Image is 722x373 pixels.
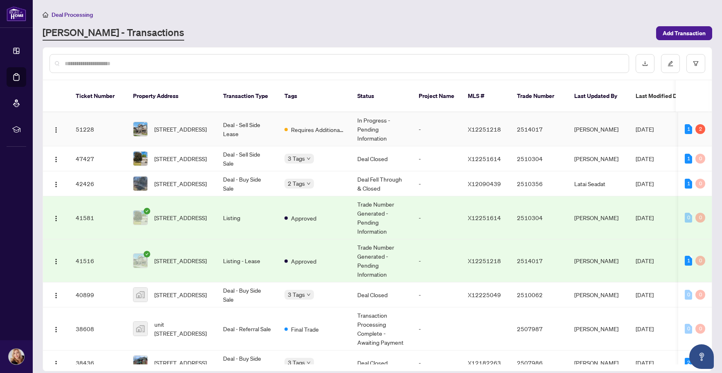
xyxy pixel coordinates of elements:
td: 41516 [69,239,126,282]
td: Deal Closed [351,282,412,307]
span: [STREET_ADDRESS] [154,358,207,367]
span: 3 Tags [288,290,305,299]
span: down [307,157,311,161]
span: [DATE] [636,125,654,133]
td: Latai Seadat [568,171,629,196]
span: Add Transaction [663,27,706,40]
td: - [412,307,461,350]
span: [DATE] [636,180,654,187]
a: [PERSON_NAME] - Transactions [43,26,184,41]
button: Open asap [689,344,714,369]
span: [DATE] [636,359,654,366]
button: Logo [50,211,63,224]
img: thumbnail-img [133,356,147,370]
td: Deal - Buy Side Sale [217,282,278,307]
button: Logo [50,123,63,136]
div: 2 [695,124,705,134]
img: Logo [53,127,59,133]
div: 0 [685,213,692,223]
th: Last Modified Date [629,80,703,112]
span: check-circle [144,251,150,257]
span: X12251614 [468,214,501,221]
span: X12251218 [468,125,501,133]
td: [PERSON_NAME] [568,112,629,146]
div: 0 [695,179,705,189]
div: 0 [695,154,705,164]
td: 42426 [69,171,126,196]
span: [DATE] [636,257,654,264]
img: thumbnail-img [133,322,147,336]
span: check-circle [144,208,150,214]
td: In Progress - Pending Information [351,112,412,146]
td: 2514017 [510,239,568,282]
span: [STREET_ADDRESS] [154,290,207,299]
img: Logo [53,360,59,367]
span: X12182263 [468,359,501,366]
span: down [307,293,311,297]
span: [DATE] [636,155,654,162]
div: 1 [685,154,692,164]
img: thumbnail-img [133,152,147,166]
img: thumbnail-img [133,177,147,191]
td: 2514017 [510,112,568,146]
td: - [412,196,461,239]
span: [DATE] [636,214,654,221]
img: logo [7,6,26,21]
div: 0 [685,290,692,300]
span: [STREET_ADDRESS] [154,125,207,134]
img: Profile Icon [9,349,24,364]
span: edit [668,61,673,66]
button: Logo [50,356,63,369]
span: X12090439 [468,180,501,187]
td: Transaction Processing Complete - Awaiting Payment [351,307,412,350]
span: download [642,61,648,66]
td: - [412,146,461,171]
td: 2510304 [510,146,568,171]
td: Listing - Lease [217,239,278,282]
td: Deal - Referral Sale [217,307,278,350]
th: Transaction Type [217,80,278,112]
th: Trade Number [510,80,568,112]
button: Logo [50,254,63,267]
img: Logo [53,215,59,222]
td: - [412,112,461,146]
button: filter [686,54,705,73]
span: X12251614 [468,155,501,162]
td: 2507987 [510,307,568,350]
td: [PERSON_NAME] [568,307,629,350]
button: Add Transaction [656,26,712,40]
span: down [307,182,311,186]
td: 2510062 [510,282,568,307]
div: 1 [685,124,692,134]
td: Deal Closed [351,146,412,171]
th: Tags [278,80,351,112]
td: 40899 [69,282,126,307]
span: 3 Tags [288,154,305,163]
th: Last Updated By [568,80,629,112]
td: [PERSON_NAME] [568,239,629,282]
div: 0 [695,213,705,223]
td: Listing [217,196,278,239]
td: Deal - Sell Side Sale [217,146,278,171]
span: [STREET_ADDRESS] [154,179,207,188]
th: Status [351,80,412,112]
td: [PERSON_NAME] [568,282,629,307]
button: edit [661,54,680,73]
span: home [43,12,48,18]
img: Logo [53,258,59,265]
button: download [636,54,654,73]
td: 41581 [69,196,126,239]
img: thumbnail-img [133,122,147,136]
div: 0 [695,256,705,266]
span: filter [693,61,699,66]
td: Deal - Sell Side Lease [217,112,278,146]
img: Logo [53,181,59,188]
th: Ticket Number [69,80,126,112]
th: Property Address [126,80,217,112]
button: Logo [50,177,63,190]
div: 1 [685,256,692,266]
img: Logo [53,326,59,333]
span: down [307,361,311,365]
td: - [412,171,461,196]
span: 2 Tags [288,179,305,188]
